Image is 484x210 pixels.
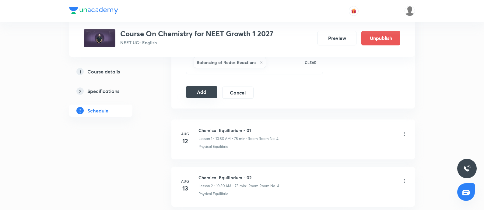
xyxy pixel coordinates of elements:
h5: Course details [87,68,120,75]
p: NEET UG • English [120,39,273,46]
button: Cancel [222,87,254,99]
button: Unpublish [361,31,400,45]
p: CLEAR [305,60,317,65]
h3: Course On Chemistry for NEET Growth 1 2027 [120,29,273,38]
p: 3 [76,107,84,114]
button: Preview [317,31,356,45]
a: 2Specifications [69,85,152,97]
h6: Aug [179,178,191,184]
p: Physical Equilibria [198,144,228,149]
p: Lesson 2 • 10:50 AM • 75 min [198,183,246,189]
p: Physical Equilibria [198,191,228,197]
h6: Chemical Equilibrium - 02 [198,174,279,181]
img: Company Logo [69,7,118,14]
p: 2 [76,87,84,95]
button: avatar [349,6,359,16]
h5: Specifications [87,87,119,95]
h4: 12 [179,137,191,146]
img: avatar [351,8,356,14]
h6: Chemical Equilibrium - 01 [198,127,279,133]
p: • Room Room No. 4 [245,136,279,141]
a: 1Course details [69,66,152,78]
h4: 13 [179,184,191,193]
p: 1 [76,68,84,75]
h5: Schedule [87,107,108,114]
h6: Balancing of Redox Reactions [197,59,256,66]
img: b8544f6a152c43069448a8c93d47b6b5.jpg [84,29,115,47]
h6: Aug [179,131,191,137]
img: Gopal ram [405,6,415,16]
p: Lesson 1 • 10:50 AM • 75 min [198,136,245,141]
button: Add [186,86,217,98]
a: Company Logo [69,7,118,16]
p: • Room Room No. 4 [246,183,279,189]
img: ttu [463,165,471,172]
